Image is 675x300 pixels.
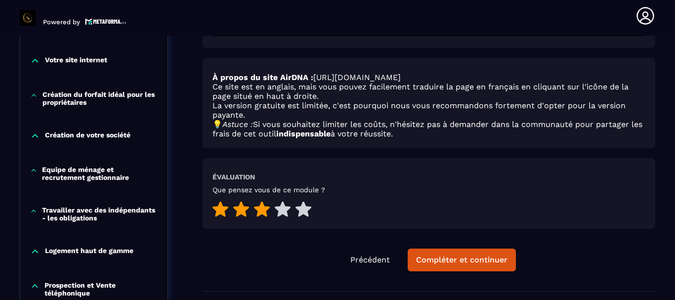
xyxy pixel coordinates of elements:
[42,90,158,106] p: Création du forfait idéal pour les propriétaires
[42,206,158,222] p: Travailler avec des indépendants - les obligations
[408,249,516,271] button: Compléter et continuer
[212,120,645,138] p: 💡 Si vous souhaitez limiter les coûts, n'hésitez pas à demander dans la communauté pour partager ...
[416,255,507,265] div: Compléter et continuer
[20,10,36,26] img: logo-branding
[42,166,158,181] p: Equipe de ménage et recrutement gestionnaire
[212,73,645,82] p: [URL][DOMAIN_NAME]
[45,131,130,141] p: Création de votre société
[45,247,133,257] p: Logement haut de gamme
[342,249,398,271] button: Précédent
[85,17,127,26] img: logo
[45,56,107,66] p: Votre site internet
[222,120,253,129] em: Astuce :
[212,73,313,82] strong: À propos du site AirDNA :
[212,186,325,194] h5: Que pensez vous de ce module ?
[212,173,255,181] h6: Évaluation
[43,18,80,26] p: Powered by
[212,101,645,120] p: La version gratuite est limitée, c'est pourquoi nous vous recommandons fortement d'opter pour la ...
[44,281,158,297] p: Prospection et Vente téléphonique
[212,82,645,101] p: Ce site est en anglais, mais vous pouvez facilement traduire la page en français en cliquant sur ...
[276,129,331,138] strong: indispensable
